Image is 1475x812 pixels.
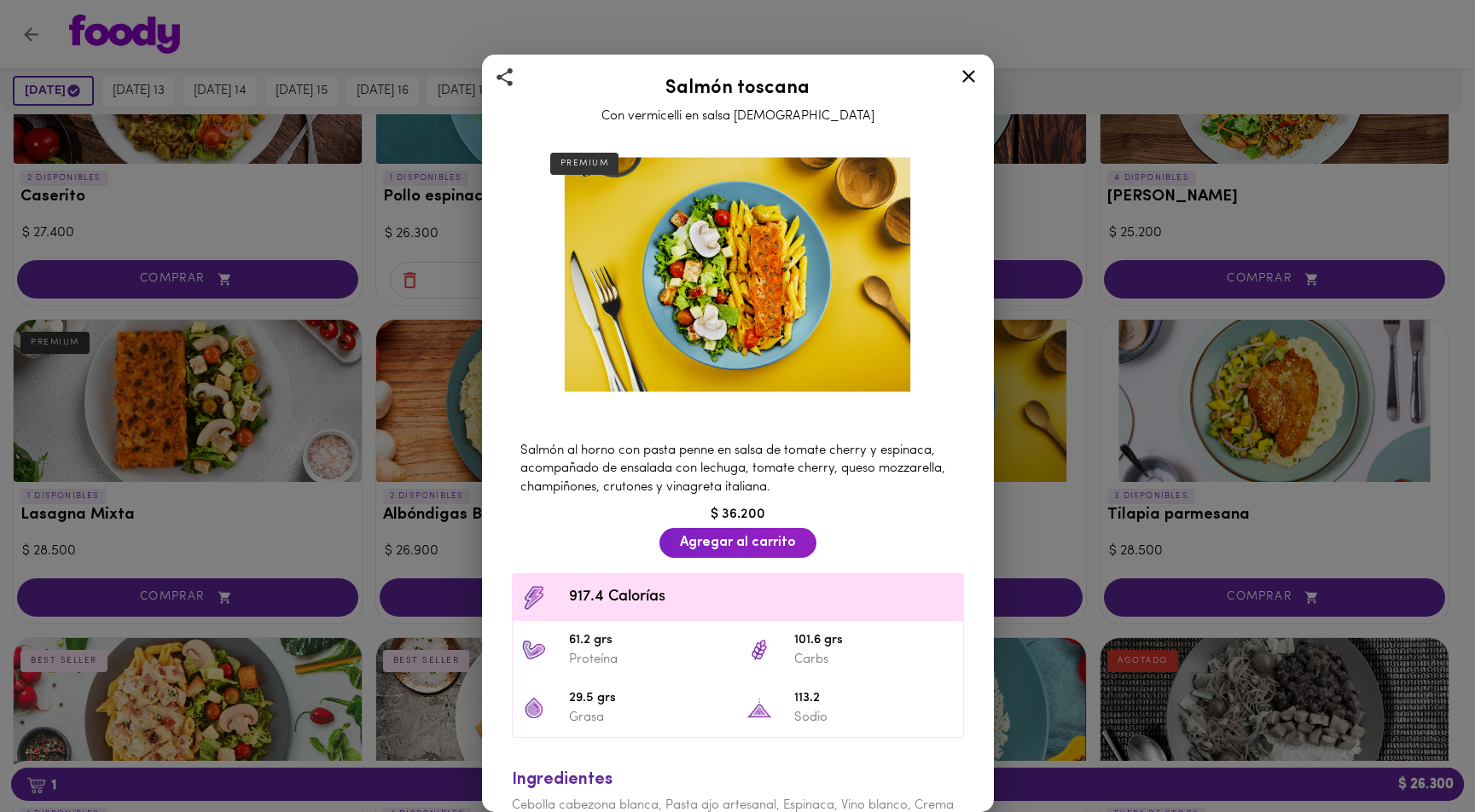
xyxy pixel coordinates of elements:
[794,631,955,651] span: 101.6 grs
[680,535,796,551] span: Agregar al carrito
[601,110,874,123] span: Con vermicelli en salsa [DEMOGRAPHIC_DATA]
[520,444,945,494] span: Salmón al horno con pasta penne en salsa de tomate cherry y espinaca, acompañado de ensalada con ...
[543,139,932,414] img: Salmón toscana
[521,695,547,721] img: 29.5 grs Grasa
[794,689,955,709] span: 113.2
[521,585,547,611] img: Contenido calórico
[503,78,973,99] h2: Salmón toscana
[746,637,772,663] img: 101.6 grs Carbs
[794,651,955,669] p: Carbs
[746,695,772,721] img: 113.2 Sodio
[659,528,816,558] button: Agregar al carrito
[1376,713,1458,795] iframe: Messagebird Livechat Widget
[569,651,729,669] p: Proteína
[569,631,729,651] span: 61.2 grs
[569,709,729,727] p: Grasa
[550,153,619,175] div: PREMIUM
[521,637,547,663] img: 61.2 grs Proteína
[503,505,973,525] div: $ 36.200
[794,709,955,727] p: Sodio
[512,768,964,792] div: Ingredientes
[569,689,729,709] span: 29.5 grs
[569,586,955,609] span: 917.4 Calorías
